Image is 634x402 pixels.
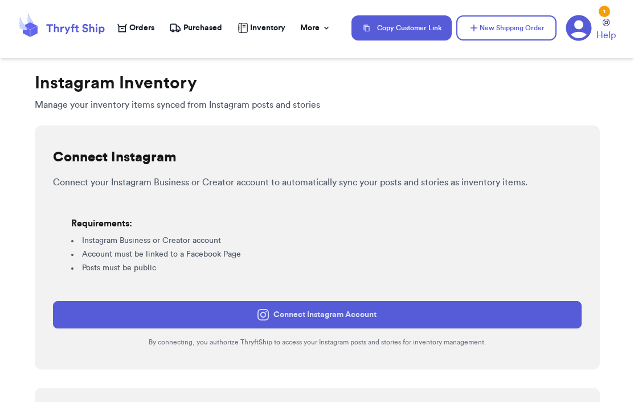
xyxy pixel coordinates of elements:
p: Manage your inventory items synced from Instagram posts and stories [35,98,600,112]
span: Help [596,29,616,42]
a: Help [596,19,616,42]
a: Purchased [169,22,222,34]
p: Connect your Instagram Business or Creator account to automatically sync your posts and stories a... [53,176,582,189]
li: Instagram Business or Creator account [71,235,563,246]
span: Purchased [183,22,222,34]
h3: Requirements: [71,217,563,230]
button: New Shipping Order [456,15,557,40]
li: Posts must be public [71,262,563,274]
a: Inventory [238,22,285,34]
span: Orders [129,22,154,34]
div: 1 [599,6,610,17]
a: Orders [117,22,154,34]
button: Copy Customer Link [351,15,452,40]
div: More [300,22,331,34]
button: Connect Instagram Account [53,301,582,328]
span: Inventory [250,22,285,34]
a: 1 [566,15,592,41]
li: Account must be linked to a Facebook Page [71,249,563,260]
h2: Connect Instagram [53,148,177,167]
p: By connecting, you authorize ThryftShip to access your Instagram posts and stories for inventory ... [53,338,582,347]
h1: Instagram Inventory [35,73,600,94]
